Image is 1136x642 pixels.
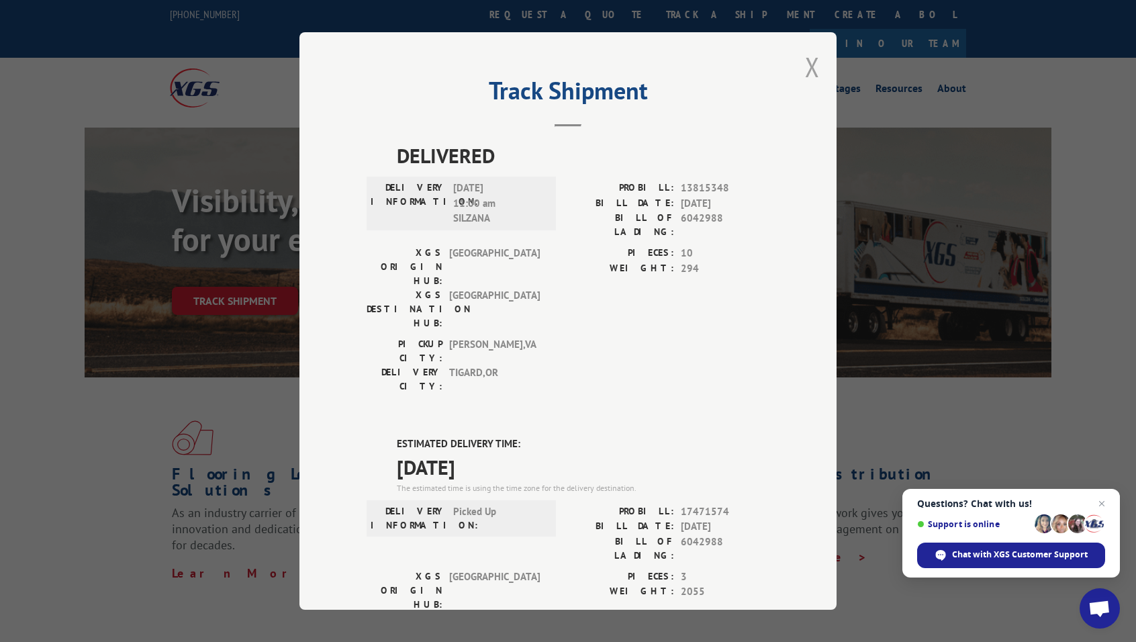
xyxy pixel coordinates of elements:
span: [DATE] [397,451,769,481]
span: DELIVERED [397,140,769,171]
span: 17471574 [681,504,769,519]
span: [PERSON_NAME] , VA [449,337,540,365]
span: [GEOGRAPHIC_DATA] [449,288,540,330]
label: WEIGHT: [568,261,674,276]
span: 13815348 [681,181,769,196]
label: PROBILL: [568,181,674,196]
div: The estimated time is using the time zone for the delivery destination. [397,481,769,494]
h2: Track Shipment [367,81,769,107]
span: 6042988 [681,211,769,239]
button: Close modal [805,49,820,85]
label: BILL OF LADING: [568,534,674,562]
span: [GEOGRAPHIC_DATA] [449,569,540,611]
label: DELIVERY INFORMATION: [371,504,446,532]
label: PICKUP CITY: [367,337,442,365]
span: Chat with XGS Customer Support [952,549,1088,561]
label: DELIVERY INFORMATION: [371,181,446,226]
label: PROBILL: [568,504,674,519]
label: BILL DATE: [568,519,674,535]
label: WEIGHT: [568,584,674,600]
label: XGS ORIGIN HUB: [367,246,442,288]
span: 294 [681,261,769,276]
span: [GEOGRAPHIC_DATA] [449,246,540,288]
span: [DATE] 11:00 am SILZANA [453,181,544,226]
span: 2055 [681,584,769,600]
span: [DATE] [681,519,769,535]
span: 6042988 [681,534,769,562]
span: 3 [681,569,769,584]
div: Open chat [1080,588,1120,629]
label: XGS DESTINATION HUB: [367,288,442,330]
span: Support is online [917,519,1030,529]
label: BILL OF LADING: [568,211,674,239]
span: TIGARD , OR [449,365,540,394]
label: ESTIMATED DELIVERY TIME: [397,437,769,452]
span: Picked Up [453,504,544,532]
div: Chat with XGS Customer Support [917,543,1105,568]
label: XGS ORIGIN HUB: [367,569,442,611]
span: Questions? Chat with us! [917,498,1105,509]
span: 10 [681,246,769,261]
label: PIECES: [568,246,674,261]
label: DELIVERY CITY: [367,365,442,394]
span: [DATE] [681,195,769,211]
label: BILL DATE: [568,195,674,211]
span: Close chat [1094,496,1110,512]
label: PIECES: [568,569,674,584]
